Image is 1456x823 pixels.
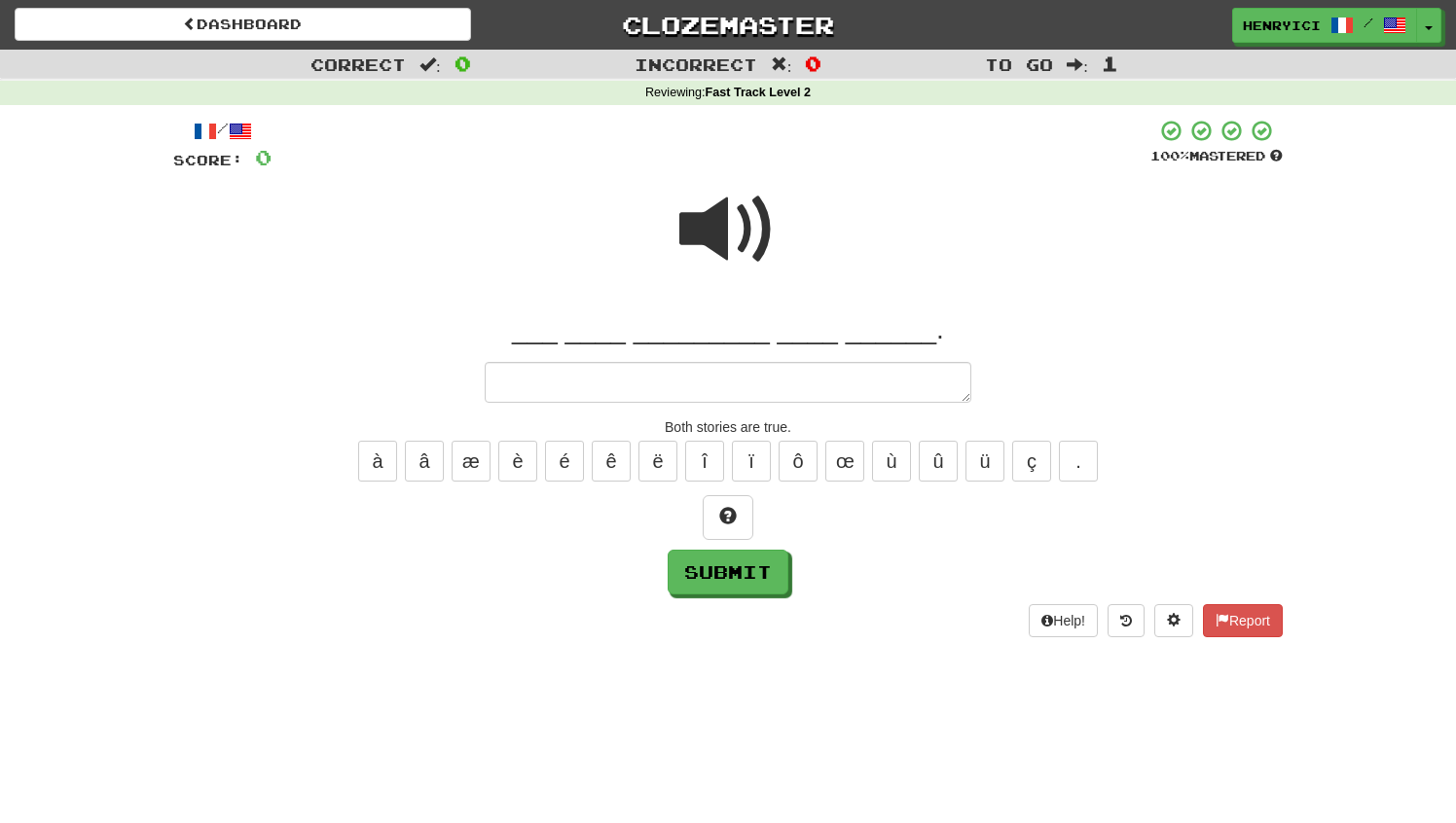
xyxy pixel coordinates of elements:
button: â [405,441,444,482]
button: Round history (alt+y) [1108,604,1145,637]
span: : [771,56,792,73]
button: ï [732,441,771,482]
div: Both stories are true. [173,417,1283,437]
span: : [419,56,441,73]
span: / [1364,16,1373,29]
div: ___ ____ _________ ____ ______. [173,312,1283,347]
div: / [173,119,272,143]
button: æ [452,441,491,482]
button: ê [592,441,631,482]
button: ç [1012,441,1051,482]
span: Score: [173,152,243,168]
span: : [1067,56,1088,73]
span: 1 [1102,52,1118,75]
button: ü [965,441,1004,482]
strong: Fast Track Level 2 [706,86,812,99]
button: œ [825,441,864,482]
button: ô [779,441,818,482]
a: Dashboard [15,8,471,41]
button: à [358,441,397,482]
button: Submit [668,550,788,594]
a: Henryici / [1232,8,1417,43]
span: 100 % [1150,148,1189,163]
button: î [685,441,724,482]
a: Clozemaster [500,8,957,42]
button: Hint! [703,495,753,540]
button: Report [1203,604,1283,637]
span: To go [985,54,1053,74]
button: û [919,441,958,482]
button: ù [872,441,911,482]
button: é [545,441,584,482]
button: ë [638,441,677,482]
span: Henryici [1243,17,1321,34]
div: Mastered [1150,148,1283,165]
button: Help! [1029,604,1098,637]
span: Incorrect [635,54,757,74]
button: . [1059,441,1098,482]
span: 0 [805,52,821,75]
span: 0 [455,52,471,75]
span: Correct [310,54,406,74]
button: è [498,441,537,482]
span: 0 [255,145,272,169]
